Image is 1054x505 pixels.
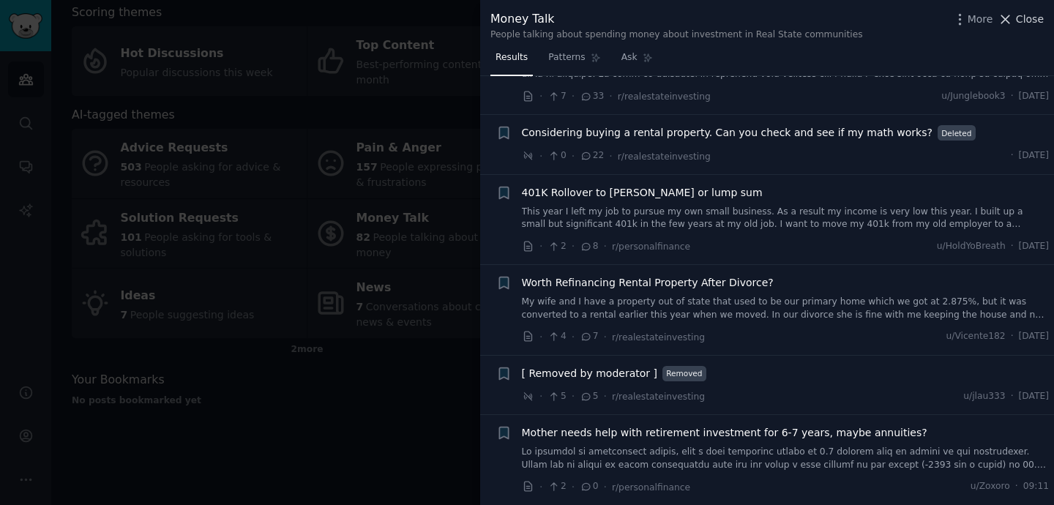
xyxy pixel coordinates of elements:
[490,46,533,76] a: Results
[609,89,612,104] span: ·
[580,149,604,162] span: 22
[998,12,1044,27] button: Close
[539,389,542,404] span: ·
[621,51,638,64] span: Ask
[1011,90,1014,103] span: ·
[1019,330,1049,343] span: [DATE]
[1011,240,1014,253] span: ·
[963,390,1005,403] span: u/jlau333
[572,329,575,345] span: ·
[1016,12,1044,27] span: Close
[580,90,604,103] span: 33
[580,240,598,253] span: 8
[548,51,585,64] span: Patterns
[490,10,863,29] div: Money Talk
[522,296,1050,321] a: My wife and I have a property out of state that used to be our primary home which we got at 2.875...
[618,91,711,102] span: r/realestateinvesting
[547,240,566,253] span: 2
[971,480,1010,493] span: u/Zoxoro
[1019,149,1049,162] span: [DATE]
[572,479,575,495] span: ·
[522,185,763,201] a: 401K Rollover to [PERSON_NAME] or lump sum
[1019,240,1049,253] span: [DATE]
[496,51,528,64] span: Results
[539,149,542,164] span: ·
[968,12,993,27] span: More
[937,240,1006,253] span: u/HoldYoBreath
[572,149,575,164] span: ·
[1011,390,1014,403] span: ·
[609,149,612,164] span: ·
[522,275,774,291] a: Worth Refinancing Rental Property After Divorce?
[604,479,607,495] span: ·
[1019,90,1049,103] span: [DATE]
[547,390,566,403] span: 5
[612,332,705,343] span: r/realestateinvesting
[539,89,542,104] span: ·
[539,329,542,345] span: ·
[522,446,1050,471] a: Lo ipsumdol si ametconsect adipis, elit s doei temporinc utlabo et 0.7 dolorem aliq en admini ve ...
[572,89,575,104] span: ·
[1023,480,1049,493] span: 09:11
[543,46,605,76] a: Patterns
[616,46,658,76] a: Ask
[618,151,711,162] span: r/realestateinvesting
[612,392,705,402] span: r/realestateinvesting
[547,149,566,162] span: 0
[946,330,1005,343] span: u/Vicente182
[612,242,690,252] span: r/personalfinance
[547,480,566,493] span: 2
[539,239,542,254] span: ·
[1015,480,1018,493] span: ·
[612,482,690,493] span: r/personalfinance
[580,390,598,403] span: 5
[1019,390,1049,403] span: [DATE]
[938,125,976,141] span: Deleted
[1011,330,1014,343] span: ·
[572,389,575,404] span: ·
[941,90,1005,103] span: u/Junglebook3
[580,330,598,343] span: 7
[1011,149,1014,162] span: ·
[604,329,607,345] span: ·
[662,366,706,381] span: Removed
[539,479,542,495] span: ·
[604,389,607,404] span: ·
[522,125,932,141] a: Considering buying a rental property. Can you check and see if my math works?
[952,12,993,27] button: More
[522,425,927,441] a: Mother needs help with retirement investment for 6-7 years, maybe annuities?
[522,206,1050,231] a: This year I left my job to pursue my own small business. As a result my income is very low this y...
[547,90,566,103] span: 7
[580,480,598,493] span: 0
[522,366,657,381] a: [ Removed by moderator ]
[490,29,863,42] div: People talking about spending money about investment in Real State communities
[547,330,566,343] span: 4
[572,239,575,254] span: ·
[604,239,607,254] span: ·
